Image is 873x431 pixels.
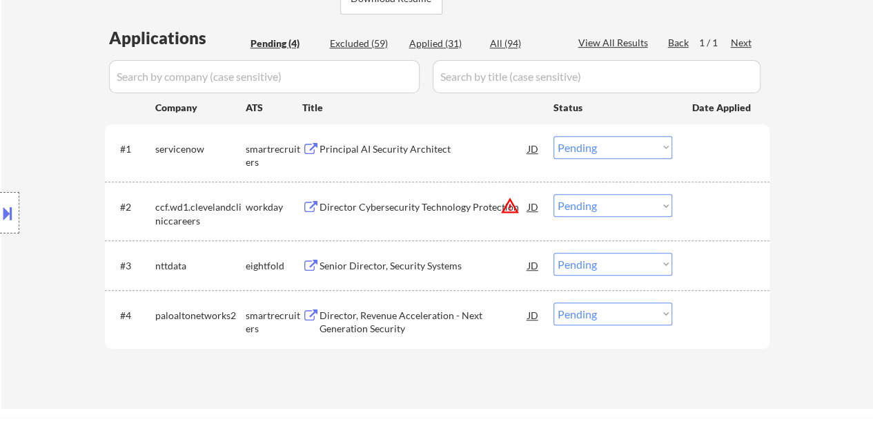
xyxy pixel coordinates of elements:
[668,36,690,50] div: Back
[246,101,302,115] div: ATS
[320,142,528,156] div: Principal AI Security Architect
[109,30,246,46] div: Applications
[490,37,559,50] div: All (94)
[320,309,528,336] div: Director, Revenue Acceleration - Next Generation Security
[246,259,302,273] div: eightfold
[246,142,302,169] div: smartrecruiters
[500,196,520,215] button: warning_amber
[246,309,302,336] div: smartrecruiters
[246,200,302,214] div: workday
[409,37,478,50] div: Applied (31)
[699,36,731,50] div: 1 / 1
[251,37,320,50] div: Pending (4)
[320,200,528,214] div: Director Cybersecurity Technology Protection
[433,60,761,93] input: Search by title (case sensitive)
[527,303,540,327] div: JD
[527,136,540,161] div: JD
[692,101,753,115] div: Date Applied
[553,95,672,119] div: Status
[578,36,652,50] div: View All Results
[527,194,540,219] div: JD
[731,36,753,50] div: Next
[302,101,540,115] div: Title
[109,60,420,93] input: Search by company (case sensitive)
[330,37,399,50] div: Excluded (59)
[527,253,540,278] div: JD
[320,259,528,273] div: Senior Director, Security Systems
